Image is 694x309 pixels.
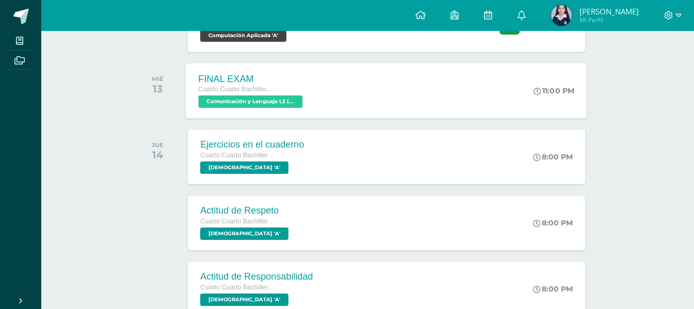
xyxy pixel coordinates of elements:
span: Evangelización 'A' [200,294,288,306]
div: Actitud de Respeto [200,205,291,216]
span: Cuarto Cuarto Bachillerato en Ciencias y Letras con Orientación en Computación [199,86,277,93]
div: 8:00 PM [533,218,573,227]
span: Mi Perfil [579,15,639,24]
div: 14 [152,149,164,161]
span: [PERSON_NAME] [579,6,639,17]
span: Computación Aplicada 'A' [200,29,286,42]
div: MIÉ [152,75,164,83]
img: d33efc8cf7cf511f6d2af0d719288a17.png [551,5,572,26]
div: 8:00 PM [533,152,573,161]
span: Cuarto Cuarto Bachillerato en Ciencias y Letras con Orientación en Computación [200,284,278,291]
div: 8:00 PM [533,284,573,294]
span: Evangelización 'A' [200,161,288,174]
div: 11:00 PM [534,86,575,95]
div: 13 [152,83,164,95]
div: JUE [152,141,164,149]
span: Cuarto Cuarto Bachillerato en Ciencias y Letras con Orientación en Computación [200,152,278,159]
div: Actitud de Responsabilidad [200,271,313,282]
span: Comunicación y Lenguaje L3 (Inglés Técnico) 4 'A' [199,95,303,108]
div: Ejercicios en el cuaderno [200,139,304,150]
span: Cuarto Cuarto Bachillerato en Ciencias y Letras con Orientación en Computación [200,218,278,225]
div: FINAL EXAM [199,73,305,84]
span: Evangelización 'A' [200,227,288,240]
